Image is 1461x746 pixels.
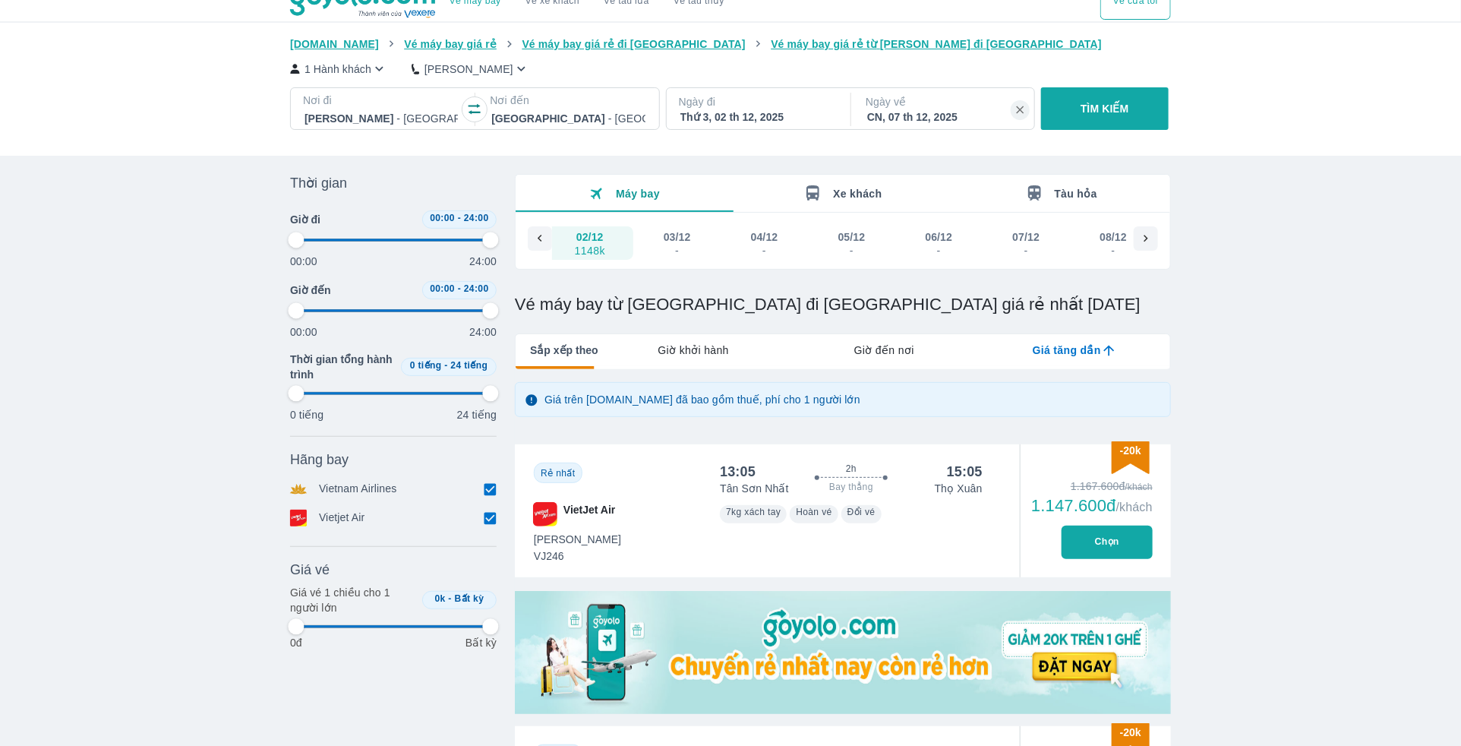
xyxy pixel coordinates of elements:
[926,245,952,257] div: -
[455,593,484,604] span: Bất kỳ
[1112,441,1150,474] img: discount
[563,502,615,526] span: VietJet Air
[1120,726,1141,738] span: -20k
[1033,343,1101,358] span: Giá tăng dần
[664,229,691,245] div: 03/12
[515,591,1171,714] img: media-0
[838,229,866,245] div: 05/12
[290,212,320,227] span: Giờ đi
[1100,245,1126,257] div: -
[290,61,387,77] button: 1 Hành khách
[726,507,781,517] span: 7kg xách tay
[464,283,489,294] span: 24:00
[575,245,605,257] div: 1148k
[752,245,778,257] div: -
[290,254,317,269] p: 00:00
[444,360,447,371] span: -
[290,407,323,422] p: 0 tiếng
[534,532,621,547] span: [PERSON_NAME]
[458,283,461,294] span: -
[430,283,455,294] span: 00:00
[469,254,497,269] p: 24:00
[1012,229,1040,245] div: 07/12
[947,463,983,481] div: 15:05
[720,463,756,481] div: 13:05
[867,109,1021,125] div: CN, 07 th 12, 2025
[1031,497,1153,515] div: 1.147.600đ
[1031,479,1153,494] div: 1.167.600đ
[1013,245,1039,257] div: -
[458,213,461,223] span: -
[1100,229,1127,245] div: 08/12
[679,94,835,109] p: Ngày đi
[751,229,778,245] div: 04/12
[771,38,1102,50] span: Vé máy bay giá rẻ từ [PERSON_NAME] đi [GEOGRAPHIC_DATA]
[410,360,442,371] span: 0 tiếng
[796,507,832,517] span: Hoàn vé
[1055,188,1098,200] span: Tàu hỏa
[515,294,1171,315] h1: Vé máy bay từ [GEOGRAPHIC_DATA] đi [GEOGRAPHIC_DATA] giá rẻ nhất [DATE]
[576,229,604,245] div: 02/12
[680,109,834,125] div: Thứ 3, 02 th 12, 2025
[290,36,1171,52] nav: breadcrumb
[424,62,513,77] p: [PERSON_NAME]
[658,343,729,358] span: Giờ khởi hành
[305,62,371,77] p: 1 Hành khách
[290,585,416,615] p: Giá vé 1 chiều cho 1 người lớn
[598,334,1170,366] div: lab API tabs example
[541,468,575,479] span: Rẻ nhất
[457,407,497,422] p: 24 tiếng
[1041,87,1168,130] button: TÌM KIẾM
[854,343,914,358] span: Giờ đến nơi
[435,593,446,604] span: 0k
[833,188,882,200] span: Xe khách
[530,343,598,358] span: Sắp xếp theo
[866,94,1022,109] p: Ngày về
[451,360,488,371] span: 24 tiếng
[290,174,347,192] span: Thời gian
[522,38,746,50] span: Vé máy bay giá rẻ đi [GEOGRAPHIC_DATA]
[1081,101,1129,116] p: TÌM KIẾM
[616,188,660,200] span: Máy bay
[303,93,459,108] p: Nơi đi
[533,502,557,526] img: VJ
[290,450,349,469] span: Hãng bay
[290,38,379,50] span: [DOMAIN_NAME]
[290,352,395,382] span: Thời gian tổng hành trình
[847,507,876,517] span: Đổi vé
[319,481,397,498] p: Vietnam Airlines
[544,392,860,407] p: Giá trên [DOMAIN_NAME] đã bao gồm thuế, phí cho 1 người lớn
[469,324,497,340] p: 24:00
[664,245,690,257] div: -
[290,635,302,650] p: 0đ
[846,463,857,475] span: 2h
[430,213,455,223] span: 00:00
[1062,526,1153,559] button: Chọn
[449,593,452,604] span: -
[290,324,317,340] p: 00:00
[319,510,365,526] p: Vietjet Air
[290,561,330,579] span: Giá vé
[464,213,489,223] span: 24:00
[490,93,646,108] p: Nơi đến
[1120,444,1141,457] span: -20k
[720,481,789,496] p: Tân Sơn Nhất
[935,481,983,496] p: Thọ Xuân
[412,61,529,77] button: [PERSON_NAME]
[534,548,621,564] span: VJ246
[290,283,331,298] span: Giờ đến
[404,38,497,50] span: Vé máy bay giá rẻ
[465,635,497,650] p: Bất kỳ
[839,245,865,257] div: -
[1116,501,1153,514] span: /khách
[926,229,953,245] div: 06/12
